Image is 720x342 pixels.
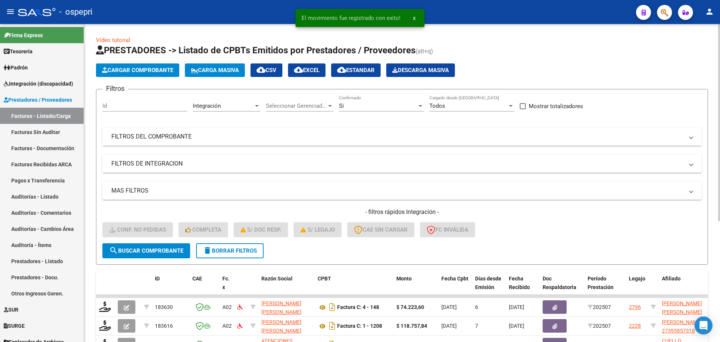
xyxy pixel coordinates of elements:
[629,303,641,312] div: 2796
[386,63,455,77] app-download-masive: Descarga masiva de comprobantes (adjuntos)
[266,102,327,109] span: Seleccionar Gerenciador
[626,271,648,304] datatable-header-cell: Legajo
[152,271,189,304] datatable-header-cell: ID
[475,276,501,290] span: Días desde Emisión
[588,276,613,290] span: Período Prestación
[102,208,702,216] h4: - filtros rápidos Integración -
[4,322,25,330] span: SURGE
[4,306,18,314] span: SUR
[256,65,265,74] mat-icon: cloud_download
[393,271,438,304] datatable-header-cell: Monto
[327,301,337,313] i: Descargar documento
[396,323,427,329] strong: $ 118.757,84
[203,247,257,254] span: Borrar Filtros
[315,271,393,304] datatable-header-cell: CPBT
[337,304,379,310] strong: Factura C: 4 - 148
[529,102,583,111] span: Mostrar totalizadores
[261,276,292,282] span: Razón Social
[585,271,626,304] datatable-header-cell: Período Prestación
[256,67,276,74] span: CSV
[240,226,282,233] span: S/ Doc Resp.
[261,318,312,334] div: 27368711891
[189,271,219,304] datatable-header-cell: CAE
[222,276,229,290] span: Fc. x
[540,271,585,304] datatable-header-cell: Doc Respaldatoria
[4,80,73,88] span: Integración (discapacidad)
[337,323,382,329] strong: Factura C: 1 - 1208
[543,276,576,290] span: Doc Respaldatoria
[219,271,234,304] datatable-header-cell: Fc. x
[318,276,331,282] span: CPBT
[413,15,415,21] span: x
[472,271,506,304] datatable-header-cell: Días desde Emisión
[111,133,684,141] mat-panel-title: FILTROS DEL COMPROBANTE
[4,63,28,72] span: Padrón
[509,276,530,290] span: Fecha Recibido
[509,304,524,310] span: [DATE]
[392,67,449,74] span: Descarga Masiva
[96,63,179,77] button: Cargar Comprobante
[427,226,468,233] span: FC Inválida
[196,243,264,258] button: Borrar Filtros
[222,323,232,329] span: A02
[59,4,92,20] span: - ospepri
[4,31,43,39] span: Firma Express
[288,63,325,77] button: EXCEL
[396,276,412,282] span: Monto
[386,63,455,77] button: Descarga Masiva
[111,187,684,195] mat-panel-title: MAS FILTROS
[261,300,301,315] span: [PERSON_NAME] [PERSON_NAME]
[300,226,335,233] span: S/ legajo
[337,65,346,74] mat-icon: cloud_download
[250,63,282,77] button: CSV
[96,37,130,44] a: Video tutorial
[662,300,702,324] span: [PERSON_NAME] [PERSON_NAME] 20553010889
[109,226,166,233] span: Conf. no pedidas
[629,322,641,330] div: 2228
[659,271,719,304] datatable-header-cell: Afiliado
[415,48,433,55] span: (alt+q)
[4,47,33,56] span: Tesorería
[155,276,160,282] span: ID
[420,222,475,237] button: FC Inválida
[509,323,524,329] span: [DATE]
[662,319,702,334] span: [PERSON_NAME] 27395857318
[429,102,445,109] span: Todos
[6,7,15,16] mat-icon: menu
[327,320,337,332] i: Descargar documento
[191,67,239,74] span: Carga Masiva
[588,323,611,329] span: 202507
[694,316,712,334] div: Open Intercom Messenger
[109,247,183,254] span: Buscar Comprobante
[102,83,128,94] h3: Filtros
[261,299,312,315] div: 27339695860
[294,222,342,237] button: S/ legajo
[111,160,684,168] mat-panel-title: FILTROS DE INTEGRACION
[301,14,400,22] span: El movimiento fue registrado con exito!
[258,271,315,304] datatable-header-cell: Razón Social
[102,182,702,200] mat-expansion-panel-header: MAS FILTROS
[185,63,245,77] button: Carga Masiva
[339,102,344,109] span: Si
[294,67,319,74] span: EXCEL
[155,323,173,329] span: 183616
[96,45,415,56] span: PRESTADORES -> Listado de CPBTs Emitidos por Prestadores / Proveedores
[192,276,202,282] span: CAE
[4,96,72,104] span: Prestadores / Proveedores
[234,222,288,237] button: S/ Doc Resp.
[109,246,118,255] mat-icon: search
[438,271,472,304] datatable-header-cell: Fecha Cpbt
[102,67,173,74] span: Cargar Comprobante
[203,246,212,255] mat-icon: delete
[294,65,303,74] mat-icon: cloud_download
[178,222,228,237] button: Completa
[475,323,478,329] span: 7
[155,304,173,310] span: 183630
[193,102,221,109] span: Integración
[441,304,457,310] span: [DATE]
[396,304,424,310] strong: $ 74.223,60
[347,222,414,237] button: CAE SIN CARGAR
[102,128,702,146] mat-expansion-panel-header: FILTROS DEL COMPROBANTE
[475,304,478,310] span: 6
[588,304,611,310] span: 202507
